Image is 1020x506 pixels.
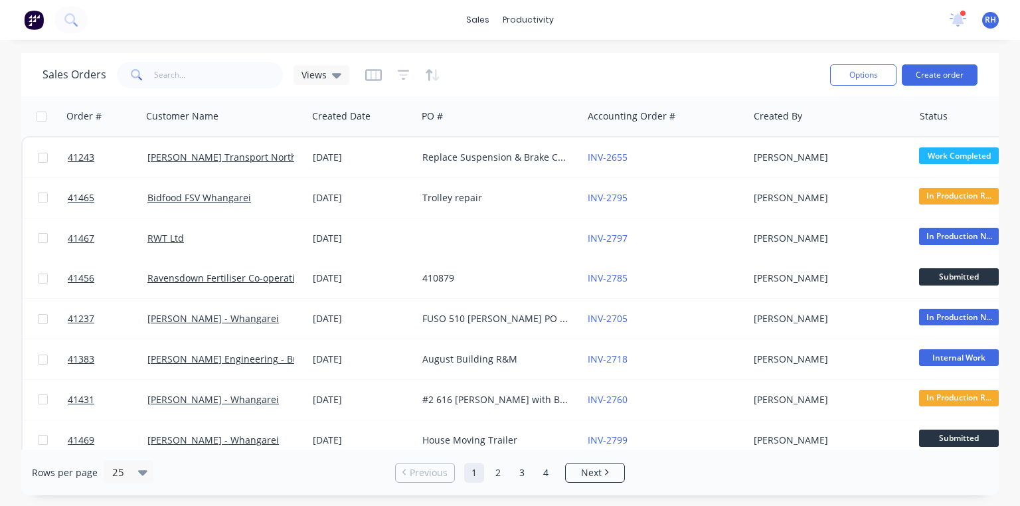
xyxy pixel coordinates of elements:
[919,147,999,164] span: Work Completed
[422,191,570,205] div: Trolley repair
[588,191,628,204] a: INV-2795
[68,151,94,164] span: 41243
[919,390,999,406] span: In Production R...
[68,232,94,245] span: 41467
[396,466,454,479] a: Previous page
[410,466,448,479] span: Previous
[830,64,896,86] button: Options
[919,188,999,205] span: In Production R...
[68,258,147,298] a: 41456
[985,14,996,26] span: RH
[422,110,443,123] div: PO #
[919,349,999,366] span: Internal Work
[313,434,412,447] div: [DATE]
[313,393,412,406] div: [DATE]
[146,110,218,123] div: Customer Name
[313,232,412,245] div: [DATE]
[68,137,147,177] a: 41243
[147,312,279,325] a: [PERSON_NAME] - Whangarei
[754,312,901,325] div: [PERSON_NAME]
[24,10,44,30] img: Factory
[422,151,570,164] div: Replace Suspension & Brake Components on 2A Tank Trailer Bog Doc
[902,64,977,86] button: Create order
[147,434,279,446] a: [PERSON_NAME] - Whangarei
[66,110,102,123] div: Order #
[460,10,496,30] div: sales
[32,466,98,479] span: Rows per page
[313,151,412,164] div: [DATE]
[147,353,344,365] a: [PERSON_NAME] Engineering - Building R M
[147,232,184,244] a: RWT Ltd
[920,110,948,123] div: Status
[68,353,94,366] span: 41383
[313,191,412,205] div: [DATE]
[68,312,94,325] span: 41237
[919,430,999,446] span: Submitted
[588,151,628,163] a: INV-2655
[754,191,901,205] div: [PERSON_NAME]
[422,272,570,285] div: 410879
[754,353,901,366] div: [PERSON_NAME]
[390,463,630,483] ul: Pagination
[68,191,94,205] span: 41465
[754,272,901,285] div: [PERSON_NAME]
[422,393,570,406] div: #2 616 [PERSON_NAME] with Body Lock and Load Anchorage
[919,309,999,325] span: In Production N...
[464,463,484,483] a: Page 1 is your current page
[588,272,628,284] a: INV-2785
[312,110,371,123] div: Created Date
[422,353,570,366] div: August Building R&M
[512,463,532,483] a: Page 3
[313,272,412,285] div: [DATE]
[147,151,317,163] a: [PERSON_NAME] Transport Northland
[754,151,901,164] div: [PERSON_NAME]
[919,268,999,285] span: Submitted
[588,393,628,406] a: INV-2760
[422,312,570,325] div: FUSO 510 [PERSON_NAME] PO 825751
[68,339,147,379] a: 41383
[588,312,628,325] a: INV-2705
[754,393,901,406] div: [PERSON_NAME]
[488,463,508,483] a: Page 2
[301,68,327,82] span: Views
[754,434,901,447] div: [PERSON_NAME]
[754,232,901,245] div: [PERSON_NAME]
[496,10,560,30] div: productivity
[581,466,602,479] span: Next
[588,353,628,365] a: INV-2718
[588,110,675,123] div: Accounting Order #
[68,272,94,285] span: 41456
[919,228,999,244] span: In Production N...
[147,393,279,406] a: [PERSON_NAME] - Whangarei
[154,62,284,88] input: Search...
[68,393,94,406] span: 41431
[68,218,147,258] a: 41467
[588,434,628,446] a: INV-2799
[68,178,147,218] a: 41465
[536,463,556,483] a: Page 4
[754,110,802,123] div: Created By
[147,272,305,284] a: Ravensdown Fertiliser Co-operative
[68,434,94,447] span: 41469
[68,380,147,420] a: 41431
[313,353,412,366] div: [DATE]
[68,299,147,339] a: 41237
[147,191,251,204] a: Bidfood FSV Whangarei
[313,312,412,325] div: [DATE]
[566,466,624,479] a: Next page
[588,232,628,244] a: INV-2797
[422,434,570,447] div: House Moving Trailer
[42,68,106,81] h1: Sales Orders
[68,420,147,460] a: 41469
